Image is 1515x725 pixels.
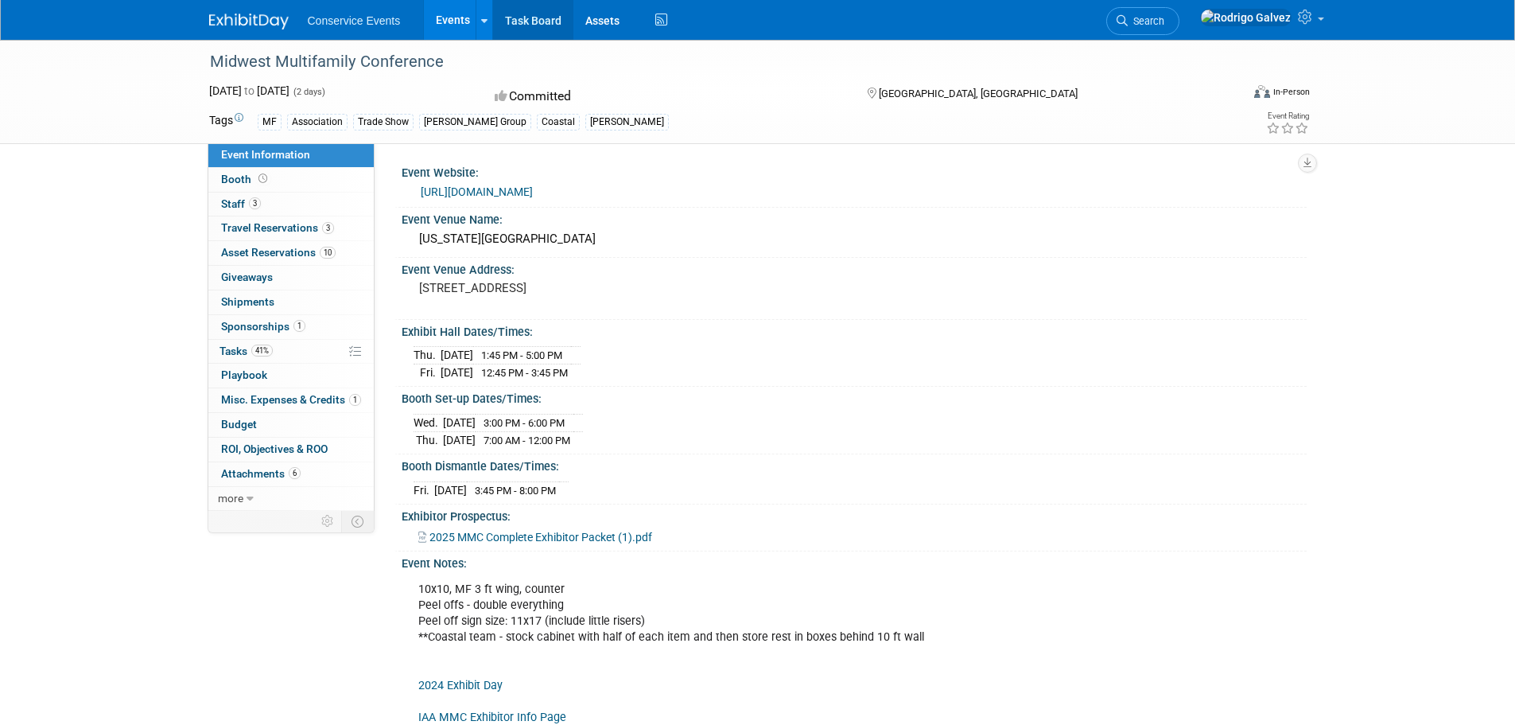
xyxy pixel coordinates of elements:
[484,417,565,429] span: 3:00 PM - 6:00 PM
[249,197,261,209] span: 3
[414,347,441,364] td: Thu.
[402,454,1307,474] div: Booth Dismantle Dates/Times:
[221,393,361,406] span: Misc. Expenses & Credits
[481,349,562,361] span: 1:45 PM - 5:00 PM
[402,208,1307,228] div: Event Venue Name:
[221,295,274,308] span: Shipments
[414,414,443,431] td: Wed.
[419,281,761,295] pre: [STREET_ADDRESS]
[221,221,334,234] span: Travel Reservations
[308,14,401,27] span: Conservice Events
[209,14,289,29] img: ExhibitDay
[879,88,1078,99] span: [GEOGRAPHIC_DATA], [GEOGRAPHIC_DATA]
[1272,86,1310,98] div: In-Person
[414,227,1295,251] div: [US_STATE][GEOGRAPHIC_DATA]
[208,340,374,364] a: Tasks41%
[221,246,336,259] span: Asset Reservations
[414,364,441,380] td: Fri.
[322,222,334,234] span: 3
[208,193,374,216] a: Staff3
[481,367,568,379] span: 12:45 PM - 3:45 PM
[242,84,257,97] span: to
[292,87,325,97] span: (2 days)
[208,143,374,167] a: Event Information
[443,431,476,448] td: [DATE]
[1106,7,1179,35] a: Search
[419,114,531,131] div: [PERSON_NAME] Group
[218,492,243,505] span: more
[484,435,570,446] span: 7:00 AM - 12:00 PM
[209,112,243,131] td: Tags
[441,364,473,380] td: [DATE]
[421,185,533,198] a: [URL][DOMAIN_NAME]
[208,364,374,388] a: Playbook
[402,258,1307,278] div: Event Venue Address:
[475,485,556,497] span: 3:45 PM - 8:00 PM
[443,414,476,431] td: [DATE]
[221,442,328,455] span: ROI, Objectives & ROO
[293,320,305,332] span: 1
[221,368,267,381] span: Playbook
[208,241,374,265] a: Asset Reservations10
[258,114,282,131] div: MF
[255,173,270,185] span: Booth not reserved yet
[208,315,374,339] a: Sponsorships1
[208,266,374,290] a: Giveaways
[289,467,301,479] span: 6
[490,83,841,111] div: Committed
[208,168,374,192] a: Booth
[287,114,348,131] div: Association
[314,511,342,532] td: Personalize Event Tab Strip
[204,48,1217,76] div: Midwest Multifamily Conference
[219,345,273,357] span: Tasks
[353,114,414,131] div: Trade Show
[208,388,374,412] a: Misc. Expenses & Credits1
[208,487,374,511] a: more
[402,505,1307,524] div: Exhibitor Prospectus:
[402,387,1307,407] div: Booth Set-up Dates/Times:
[414,431,443,448] td: Thu.
[1266,112,1309,120] div: Event Rating
[221,197,261,210] span: Staff
[221,320,305,333] span: Sponsorships
[414,481,434,498] td: Fri.
[441,347,473,364] td: [DATE]
[402,161,1307,181] div: Event Website:
[221,271,273,283] span: Giveaways
[208,216,374,240] a: Travel Reservations3
[418,711,566,724] a: IAA MMC Exhibitor Info Page
[429,531,652,544] span: 2025 MMC Complete Exhibitor Packet (1).pdf
[418,679,503,692] a: 2024 Exhibit Day
[320,247,336,259] span: 10
[1200,9,1292,26] img: Rodrigo Galvez
[1147,83,1311,107] div: Event Format
[208,290,374,314] a: Shipments
[349,394,361,406] span: 1
[221,173,270,185] span: Booth
[537,114,580,131] div: Coastal
[341,511,374,532] td: Toggle Event Tabs
[434,481,467,498] td: [DATE]
[208,413,374,437] a: Budget
[221,467,301,480] span: Attachments
[402,320,1307,340] div: Exhibit Hall Dates/Times:
[221,148,310,161] span: Event Information
[221,418,257,431] span: Budget
[418,531,652,544] a: 2025 MMC Complete Exhibitor Packet (1).pdf
[1128,15,1164,27] span: Search
[251,345,273,357] span: 41%
[402,552,1307,571] div: Event Notes:
[209,84,289,97] span: [DATE] [DATE]
[585,114,669,131] div: [PERSON_NAME]
[1254,85,1270,98] img: Format-Inperson.png
[208,462,374,486] a: Attachments6
[208,438,374,462] a: ROI, Objectives & ROO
